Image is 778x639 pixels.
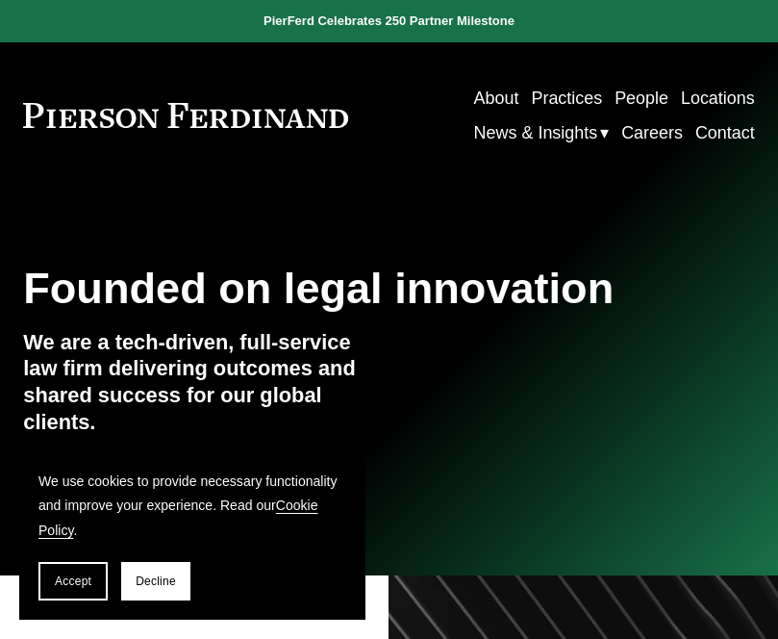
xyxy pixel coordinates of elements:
[615,81,668,115] a: People
[38,470,346,543] p: We use cookies to provide necessary functionality and improve your experience. Read our .
[681,81,755,115] a: Locations
[474,115,610,150] a: folder dropdown
[38,498,317,537] a: Cookie Policy
[23,329,389,436] h4: We are a tech-driven, full-service law firm delivering outcomes and shared success for our global...
[55,575,91,588] span: Accept
[695,115,755,150] a: Contact
[19,450,365,620] section: Cookie banner
[531,81,602,115] a: Practices
[621,115,683,150] a: Careers
[136,575,176,588] span: Decline
[38,562,108,601] button: Accept
[23,264,633,314] h1: Founded on legal innovation
[474,81,519,115] a: About
[474,117,598,148] span: News & Insights
[121,562,190,601] button: Decline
